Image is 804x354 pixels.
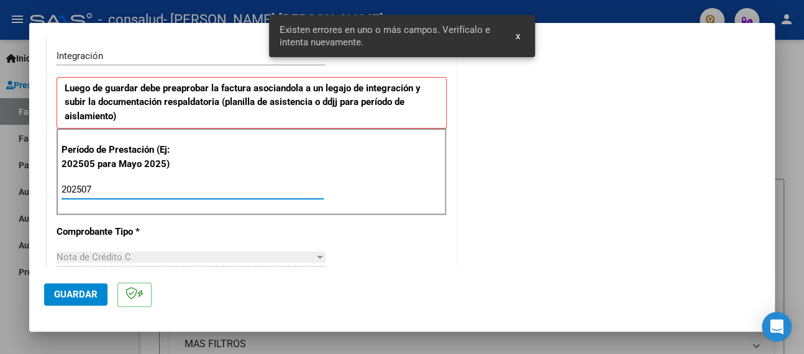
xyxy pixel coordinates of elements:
button: x [506,25,530,47]
strong: Luego de guardar debe preaprobar la factura asociandola a un legajo de integración y subir la doc... [65,83,421,122]
span: Integración [57,50,103,61]
button: Guardar [44,283,107,306]
span: Guardar [54,289,98,300]
p: Comprobante Tipo * [57,225,173,239]
div: Open Intercom Messenger [762,312,792,342]
p: Período de Prestación (Ej: 202505 para Mayo 2025) [62,143,176,171]
span: Nota de Crédito C [57,252,131,263]
span: x [516,30,520,42]
span: Existen errores en uno o más campos. Verifícalo e intenta nuevamente. [279,24,500,48]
